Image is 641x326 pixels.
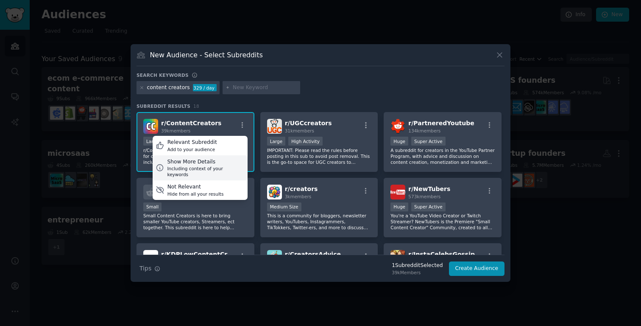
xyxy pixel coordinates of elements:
span: 134k members [408,128,440,133]
img: InstaCelebsGossip [390,250,405,265]
button: Create Audience [449,261,505,276]
span: r/ UGCcreators [285,120,332,126]
span: Tips [139,264,151,273]
div: Add to your audience [167,146,217,152]
p: This is a community for bloggers, newsletter writers, YouTubers, Instagrammers, TikTokkers, Twitt... [267,213,371,230]
div: Show More Details [167,158,244,166]
img: PartneredYoutube [390,119,405,134]
div: Large [143,137,162,146]
span: Subreddit Results [137,103,190,109]
span: 573k members [408,194,440,199]
img: UGCcreators [267,119,282,134]
input: New Keyword [233,84,297,92]
span: r/ creators [285,185,318,192]
span: r/ PartneredYoutube [408,120,474,126]
h3: New Audience - Select Subreddits [150,51,263,59]
span: 31k members [285,128,314,133]
p: You're a YouTube Video Creator or Twitch Streamer? NewTubers is the Premiere "Small Content Creat... [390,213,495,230]
p: r/ContentCreators subreddit is a community for content creators from various platforms, including... [143,147,248,165]
span: 39k members [161,128,190,133]
div: Medium Size [267,202,301,211]
div: 39k Members [392,270,443,275]
span: r/ NewTubers [408,185,450,192]
div: 1 Subreddit Selected [392,262,443,270]
div: High Activity [288,137,323,146]
div: Super Active [411,137,446,146]
span: r/ InstaCelebsGossip [408,251,475,258]
div: Not Relevant [167,183,224,191]
div: Small [143,202,162,211]
div: Huge [390,137,408,146]
img: KDPLowContentCreators [143,250,158,265]
div: 329 / day [193,84,217,92]
div: content creators [147,84,190,92]
p: A subreddit for creators in the YouTube Partner Program, with advice and discussion on content cr... [390,147,495,165]
p: IMPORTANT: Please read the rules before posting in this sub to avoid post removal. This is the go... [267,147,371,165]
span: r/ CreatorsAdvice [285,251,341,258]
div: Including context of your keywords [167,166,244,177]
div: Hide from all your results [167,191,224,197]
button: Tips [137,261,163,276]
img: NewTubers [390,185,405,200]
p: Small Content Creators is here to bring smaller YouTube creators, Streamers, ect together. This s... [143,213,248,230]
div: Relevant Subreddit [167,139,217,146]
div: Super Active [411,202,446,211]
img: ContentCreators [143,119,158,134]
div: Huge [390,202,408,211]
span: r/ ContentCreators [161,120,221,126]
span: r/ KDPLowContentCreators [161,251,249,258]
span: 18 [193,104,199,109]
img: CreatorsAdvice [267,250,282,265]
h3: Search keywords [137,72,189,78]
img: creators [267,185,282,200]
span: 3k members [285,194,312,199]
div: Large [267,137,286,146]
